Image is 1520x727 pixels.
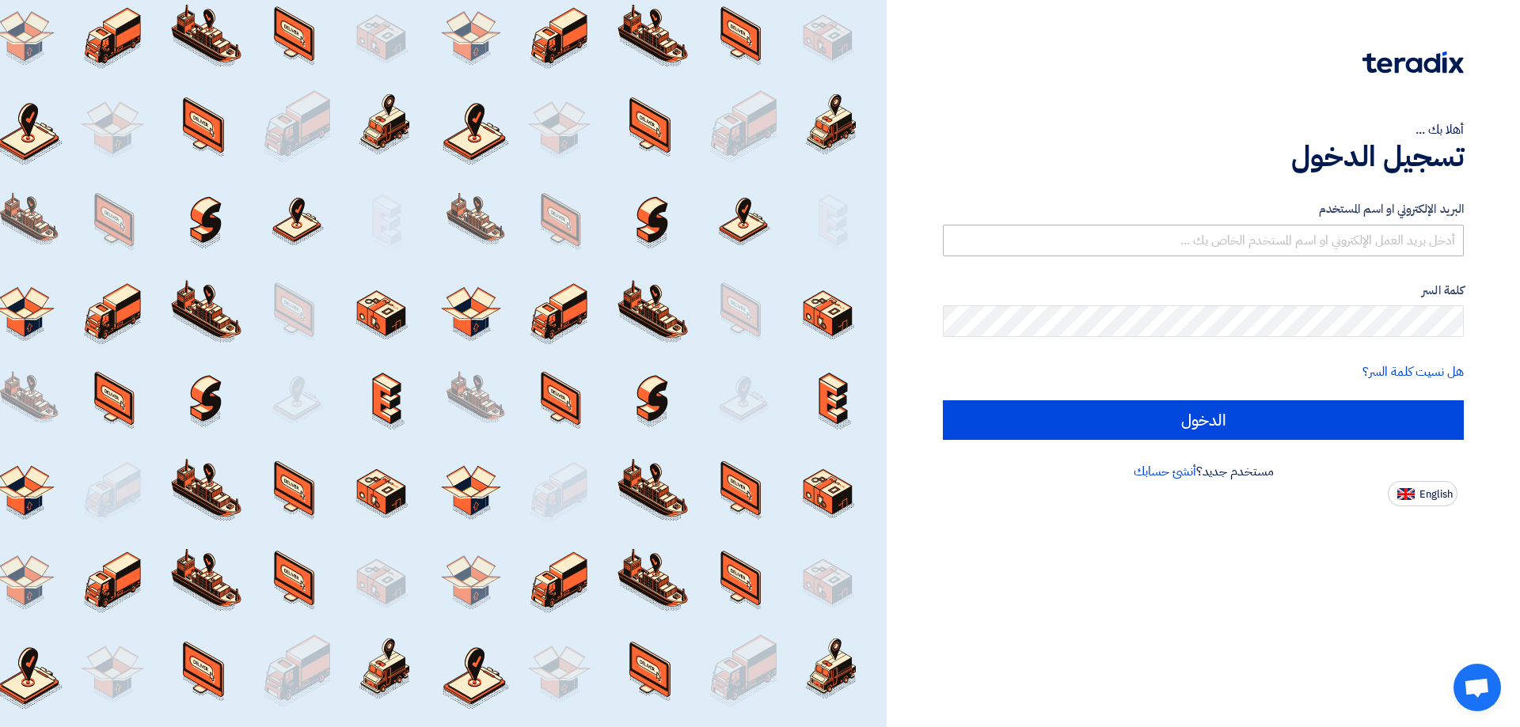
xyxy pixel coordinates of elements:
[943,120,1464,139] div: أهلا بك ...
[1362,362,1464,381] a: هل نسيت كلمة السر؟
[943,282,1464,300] label: كلمة السر
[943,200,1464,218] label: البريد الإلكتروني او اسم المستخدم
[943,139,1464,174] h1: تسجيل الدخول
[1453,664,1501,711] a: Open chat
[1362,51,1464,74] img: Teradix logo
[1388,481,1457,506] button: English
[1134,462,1196,481] a: أنشئ حسابك
[943,400,1464,440] input: الدخول
[943,225,1464,256] input: أدخل بريد العمل الإلكتروني او اسم المستخدم الخاص بك ...
[943,462,1464,481] div: مستخدم جديد؟
[1419,489,1453,500] span: English
[1397,488,1415,500] img: en-US.png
